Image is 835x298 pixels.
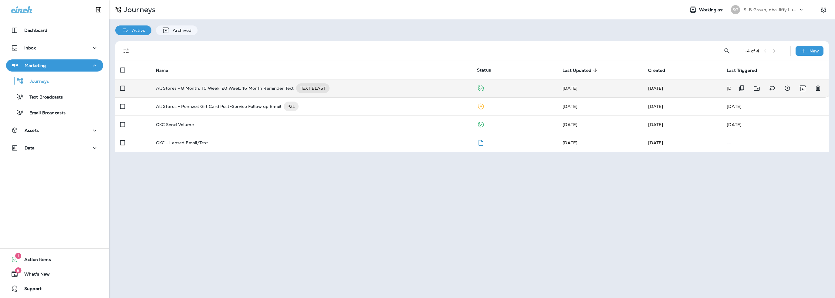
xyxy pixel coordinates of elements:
[563,122,577,127] span: J-P Scoville
[781,82,793,95] button: View Changelog
[648,104,663,109] span: Shane Kump
[818,4,829,15] button: Settings
[722,79,793,97] td: [DATE]
[810,49,819,53] p: New
[25,128,39,133] p: Assets
[6,59,103,72] button: Marketing
[731,5,740,14] div: SG
[90,4,107,16] button: Collapse Sidebar
[796,82,809,95] button: Archive
[563,68,591,73] span: Last Updated
[121,5,156,14] p: Journeys
[156,122,194,127] p: OKC Send Volume
[156,102,281,111] p: All Stores - Pennzoil Gift Card Post-Service Follow up Email
[477,121,485,127] span: Published
[751,82,763,95] button: Move to folder
[284,103,299,109] span: PZL
[6,24,103,36] button: Dashboard
[23,110,66,116] p: Email Broadcasts
[727,140,824,145] p: --
[129,28,145,33] p: Active
[6,124,103,136] button: Assets
[721,45,733,57] button: Search Journeys
[24,79,49,85] p: Journeys
[722,116,829,134] td: [DATE]
[563,85,577,91] span: Shane Kump
[477,85,485,90] span: Published
[6,142,103,154] button: Data
[18,257,51,264] span: Action Items
[6,253,103,266] button: 1Action Items
[477,67,491,73] span: Status
[563,140,577,146] span: Shane Kump
[563,104,577,109] span: Shane Kump
[15,267,21,273] span: 8
[15,253,21,259] span: 1
[24,45,36,50] p: Inbox
[648,68,665,73] span: Created
[727,68,757,73] span: Last Triggered
[6,42,103,54] button: Inbox
[25,63,46,68] p: Marketing
[284,102,299,111] div: PZL
[6,106,103,119] button: Email Broadcasts
[477,103,485,109] span: Paused
[156,83,294,93] p: All Stores - 8 Month, 10 Week, 20 Week, 16 Month Reminder Text
[744,7,798,12] p: SLB Group, dba Jiffy Lube
[6,90,103,103] button: Text Broadcasts
[23,95,63,100] p: Text Broadcasts
[477,139,485,145] span: Draft
[699,7,725,12] span: Working as:
[18,286,42,293] span: Support
[727,68,765,73] span: Last Triggered
[563,68,599,73] span: Last Updated
[120,45,132,57] button: Filters
[156,68,176,73] span: Name
[648,85,663,91] span: Shane Kump
[296,85,329,91] span: TEXT BLAST
[6,268,103,280] button: 8What's New
[812,82,824,95] button: Delete
[648,68,673,73] span: Created
[156,140,208,145] p: OKC - Lapsed Email/Text
[296,83,329,93] div: TEXT BLAST
[648,140,663,146] span: Shane Kump
[648,122,663,127] span: J-P Scoville
[735,82,748,95] button: Duplicate
[743,49,759,53] div: 1 - 4 of 4
[25,146,35,150] p: Data
[24,28,47,33] p: Dashboard
[156,68,168,73] span: Name
[170,28,191,33] p: Archived
[722,97,829,116] td: [DATE]
[6,75,103,87] button: Journeys
[18,272,50,279] span: What's New
[6,283,103,295] button: Support
[766,82,778,95] button: Add tags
